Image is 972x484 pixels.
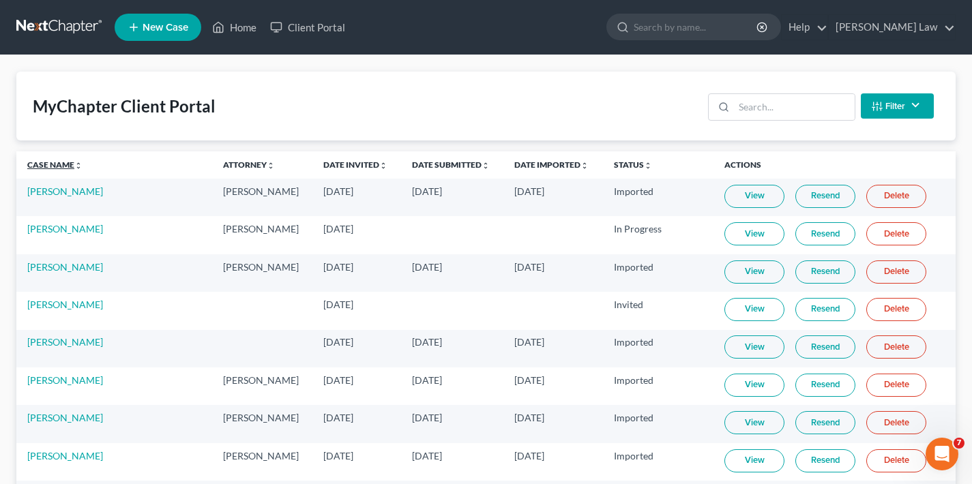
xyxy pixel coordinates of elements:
a: [PERSON_NAME] [27,261,103,273]
span: [DATE] [514,185,544,197]
a: View [724,222,784,245]
a: [PERSON_NAME] [27,412,103,423]
span: [DATE] [514,261,544,273]
span: [DATE] [323,261,353,273]
button: Search for help [20,225,253,252]
td: Imported [603,330,714,367]
div: Statement of Financial Affairs - Payments Made in the Last 90 days [20,258,253,297]
a: Delete [866,222,926,245]
a: Resend [795,260,855,284]
div: Send us a message [28,172,228,186]
a: View [724,260,784,284]
div: MyChapter Client Portal [33,95,216,117]
span: Search for help [28,232,111,246]
img: Profile image for Lindsey [172,22,199,49]
div: Adding Income [20,322,253,348]
a: [PERSON_NAME] [27,450,103,462]
span: [DATE] [323,374,353,386]
span: Messages [113,393,160,402]
span: 7 [954,438,964,449]
div: Attorney's Disclosure of Compensation [28,303,229,317]
a: Delete [866,374,926,397]
a: Resend [795,298,855,321]
a: Client Portal [263,15,352,40]
a: [PERSON_NAME] [27,185,103,197]
span: [DATE] [323,223,353,235]
span: [DATE] [412,336,442,348]
span: [DATE] [323,412,353,423]
a: Help [782,15,827,40]
a: [PERSON_NAME] [27,336,103,348]
a: View [724,374,784,397]
span: Help [216,393,238,402]
span: [DATE] [412,450,442,462]
span: [DATE] [514,336,544,348]
td: Imported [603,367,714,405]
a: View [724,411,784,434]
a: Date Invitedunfold_more [323,160,387,170]
button: Help [182,359,273,413]
div: Amendments [20,348,253,373]
a: Delete [866,298,926,321]
span: New Case [143,22,188,33]
a: Delete [866,185,926,208]
td: [PERSON_NAME] [212,216,312,254]
input: Search by name... [634,14,759,40]
div: Close [235,22,259,46]
a: Delete [866,449,926,472]
i: unfold_more [267,162,275,170]
span: [DATE] [323,336,353,348]
a: [PERSON_NAME] [27,223,103,235]
td: [PERSON_NAME] [212,179,312,216]
a: Delete [866,411,926,434]
span: [DATE] [514,450,544,462]
div: We'll be back online [DATE] [28,186,228,200]
a: Resend [795,185,855,208]
a: [PERSON_NAME] [27,299,103,310]
span: [DATE] [323,185,353,197]
span: [DATE] [514,412,544,423]
span: [DATE] [323,450,353,462]
span: [DATE] [412,185,442,197]
a: Resend [795,222,855,245]
span: [DATE] [412,261,442,273]
input: Search... [734,94,855,120]
button: Messages [91,359,181,413]
img: Profile image for James [146,22,173,49]
div: Amendments [28,353,229,367]
a: Case Nameunfold_more [27,160,83,170]
a: [PERSON_NAME] [27,374,103,386]
span: [DATE] [514,374,544,386]
a: Date Importedunfold_more [514,160,589,170]
td: Imported [603,254,714,292]
a: Resend [795,449,855,472]
span: Home [30,393,61,402]
a: [PERSON_NAME] Law [829,15,955,40]
a: View [724,185,784,208]
div: Attorney's Disclosure of Compensation [20,297,253,322]
td: Imported [603,179,714,216]
td: Imported [603,443,714,481]
span: [DATE] [412,374,442,386]
a: Home [205,15,263,40]
img: logo [27,29,119,44]
td: [PERSON_NAME] [212,405,312,442]
a: Date Submittedunfold_more [412,160,490,170]
p: Hi there! [27,97,246,120]
button: Filter [861,93,934,119]
i: unfold_more [580,162,589,170]
a: View [724,449,784,472]
td: [PERSON_NAME] [212,443,312,481]
div: Statement of Financial Affairs - Payments Made in the Last 90 days [28,263,229,292]
a: Delete [866,260,926,284]
a: Statusunfold_more [614,160,652,170]
td: Imported [603,405,714,442]
p: How can we help? [27,120,246,143]
td: In Progress [603,216,714,254]
a: Attorneyunfold_more [223,160,275,170]
span: [DATE] [323,299,353,310]
i: unfold_more [379,162,387,170]
td: [PERSON_NAME] [212,367,312,405]
a: View [724,298,784,321]
img: Profile image for Emma [198,22,225,49]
